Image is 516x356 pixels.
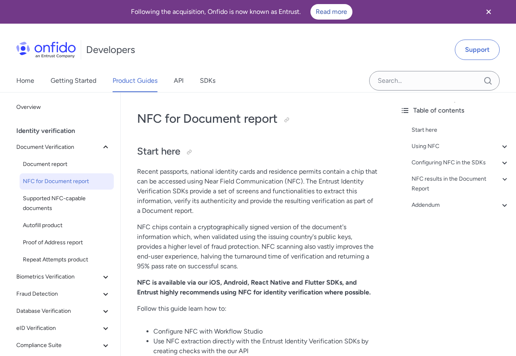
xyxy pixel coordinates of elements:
[23,177,111,186] span: NFC for Document report
[20,190,114,217] a: Supported NFC-capable documents
[174,69,184,92] a: API
[23,159,111,169] span: Document report
[13,337,114,354] button: Compliance Suite
[20,173,114,190] a: NFC for Document report
[137,167,377,216] p: Recent passports, national identity cards and residence permits contain a chip that can be access...
[137,222,377,271] p: NFC chips contain a cryptographically signed version of the document's information which, when va...
[369,71,500,91] input: Onfido search input field
[13,139,114,155] button: Document Verification
[412,174,509,194] a: NFC results in the Document Report
[412,125,509,135] a: Start here
[10,4,474,20] div: Following the acquisition, Onfido is now known as Entrust.
[16,272,101,282] span: Biometrics Verification
[86,43,135,56] h1: Developers
[137,304,377,314] p: Follow this guide learn how to:
[412,142,509,151] a: Using NFC
[13,303,114,319] button: Database Verification
[23,238,111,248] span: Proof of Address report
[474,2,504,22] button: Close banner
[310,4,352,20] a: Read more
[153,336,377,356] li: Use NFC extraction directly with the Entrust Identity Verification SDKs by creating checks with t...
[13,99,114,115] a: Overview
[412,200,509,210] a: Addendum
[23,255,111,265] span: Repeat Attempts product
[20,156,114,172] a: Document report
[137,145,377,159] h2: Start here
[13,269,114,285] button: Biometrics Verification
[16,306,101,316] span: Database Verification
[16,69,34,92] a: Home
[137,279,371,296] strong: NFC is available via our iOS, Android, React Native and Flutter SDKs, and Entrust highly recommen...
[412,158,509,168] a: Configuring NFC in the SDKs
[113,69,157,92] a: Product Guides
[51,69,96,92] a: Getting Started
[16,341,101,350] span: Compliance Suite
[20,217,114,234] a: Autofill product
[200,69,215,92] a: SDKs
[23,194,111,213] span: Supported NFC-capable documents
[20,234,114,251] a: Proof of Address report
[16,323,101,333] span: eID Verification
[455,40,500,60] a: Support
[23,221,111,230] span: Autofill product
[16,142,101,152] span: Document Verification
[13,286,114,302] button: Fraud Detection
[16,123,117,139] div: Identity verification
[16,102,111,112] span: Overview
[484,7,494,17] svg: Close banner
[400,106,509,115] div: Table of contents
[153,327,377,336] li: Configure NFC with Workflow Studio
[20,252,114,268] a: Repeat Attempts product
[16,42,76,58] img: Onfido Logo
[13,320,114,336] button: eID Verification
[137,111,377,127] h1: NFC for Document report
[16,289,101,299] span: Fraud Detection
